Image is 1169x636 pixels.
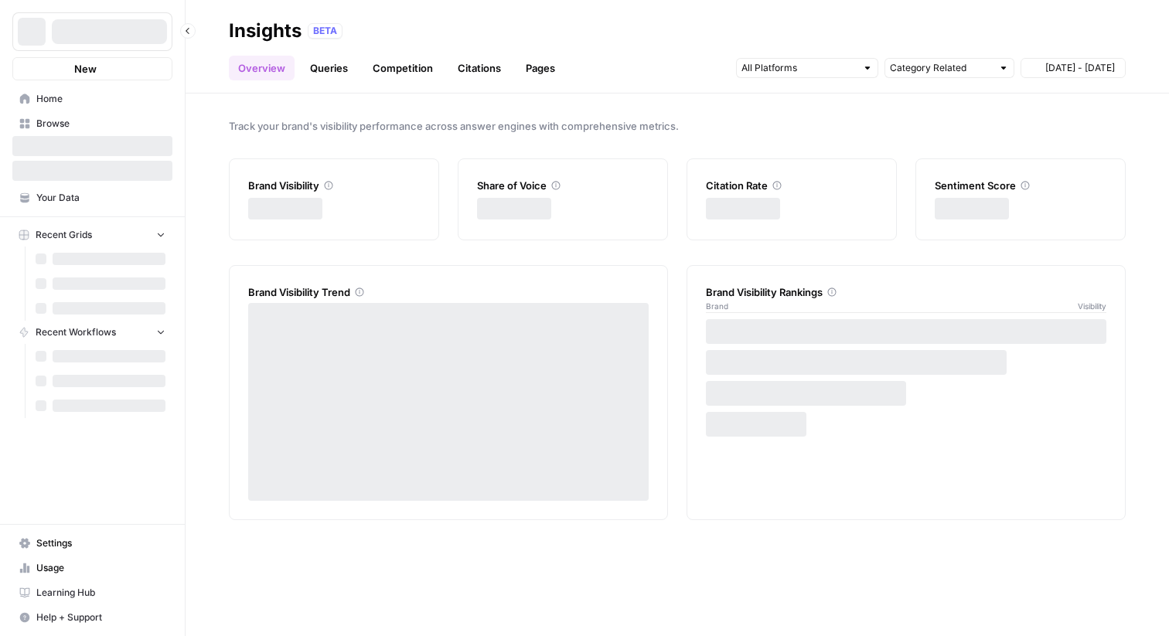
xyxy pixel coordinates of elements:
a: Overview [229,56,295,80]
div: Brand Visibility [248,178,420,193]
a: Learning Hub [12,580,172,605]
a: Pages [516,56,564,80]
div: Citation Rate [706,178,878,193]
span: Home [36,92,165,106]
a: Your Data [12,185,172,210]
a: Queries [301,56,357,80]
button: New [12,57,172,80]
button: Recent Workflows [12,321,172,344]
a: Home [12,87,172,111]
span: Brand [706,300,728,312]
span: Your Data [36,191,165,205]
input: All Platforms [741,60,856,76]
button: Recent Grids [12,223,172,247]
span: Visibility [1078,300,1106,312]
span: Recent Workflows [36,325,116,339]
button: [DATE] - [DATE] [1021,58,1126,78]
span: Recent Grids [36,228,92,242]
span: New [74,61,97,77]
input: Category Related [890,60,992,76]
button: Help + Support [12,605,172,630]
a: Competition [363,56,442,80]
span: Settings [36,536,165,550]
div: Sentiment Score [935,178,1106,193]
div: Brand Visibility Rankings [706,284,1106,300]
span: Help + Support [36,610,165,624]
span: Learning Hub [36,586,165,600]
div: Insights [229,19,302,43]
div: Brand Visibility Trend [248,284,649,300]
span: Usage [36,561,165,575]
a: Browse [12,111,172,136]
div: BETA [308,23,343,39]
span: Track your brand's visibility performance across answer engines with comprehensive metrics. [229,118,1126,134]
a: Usage [12,556,172,580]
span: Browse [36,117,165,131]
a: Settings [12,531,172,556]
a: Citations [448,56,510,80]
span: [DATE] - [DATE] [1045,61,1115,75]
div: Share of Voice [477,178,649,193]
